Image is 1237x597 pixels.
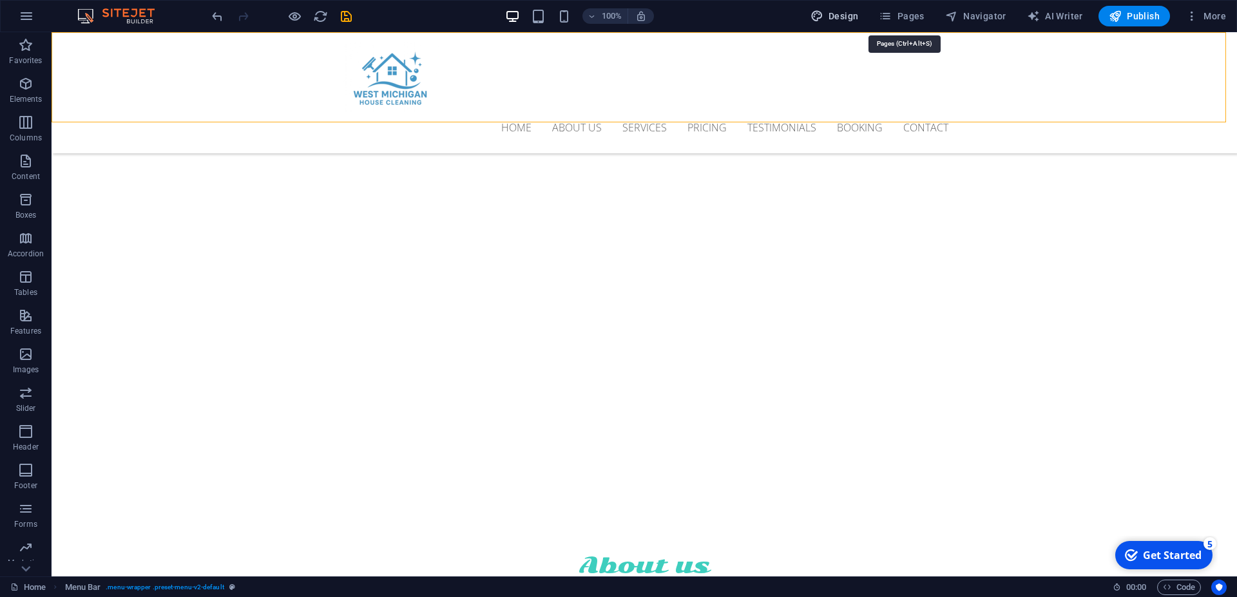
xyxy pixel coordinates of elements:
[210,9,225,24] i: Undo: Background ($color-primary -> #3e89ce) (Ctrl+Z)
[13,442,39,452] p: Header
[12,171,40,182] p: Content
[1185,10,1226,23] span: More
[312,8,328,24] button: reload
[14,287,37,298] p: Tables
[635,10,647,22] i: On resize automatically adjust zoom level to fit chosen device.
[9,55,42,66] p: Favorites
[106,580,224,595] span: . menu-wrapper .preset-menu-v2-default
[602,8,622,24] h6: 100%
[209,8,225,24] button: undo
[16,403,36,413] p: Slider
[10,326,41,336] p: Features
[879,10,924,23] span: Pages
[1098,6,1170,26] button: Publish
[1163,580,1195,595] span: Code
[874,6,929,26] button: Pages
[1180,6,1231,26] button: More
[1109,10,1160,23] span: Publish
[338,8,354,24] button: save
[14,480,37,491] p: Footer
[940,6,1012,26] button: Navigator
[95,1,108,14] div: 5
[8,249,44,259] p: Accordion
[805,6,864,26] button: Design
[10,580,46,595] a: Click to cancel selection. Double-click to open Pages
[10,133,42,143] p: Columns
[1211,580,1227,595] button: Usercentrics
[65,580,235,595] nav: breadcrumb
[945,10,1006,23] span: Navigator
[1113,580,1147,595] h6: Session time
[1157,580,1201,595] button: Code
[13,365,39,375] p: Images
[35,12,93,26] div: Get Started
[1135,582,1137,592] span: :
[10,94,43,104] p: Elements
[7,5,104,33] div: Get Started 5 items remaining, 0% complete
[810,10,859,23] span: Design
[15,210,37,220] p: Boxes
[14,519,37,529] p: Forms
[229,583,235,591] i: This element is a customizable preset
[65,580,101,595] span: Click to select. Double-click to edit
[1126,580,1146,595] span: 00 00
[1027,10,1083,23] span: AI Writer
[805,6,864,26] div: Design (Ctrl+Alt+Y)
[8,558,43,568] p: Marketing
[1022,6,1088,26] button: AI Writer
[582,8,628,24] button: 100%
[74,8,171,24] img: Editor Logo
